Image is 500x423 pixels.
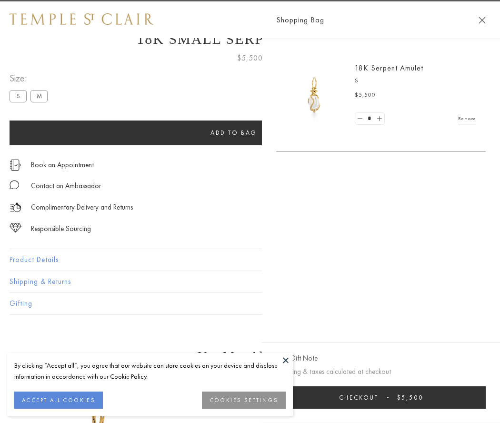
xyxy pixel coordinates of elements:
button: Add Gift Note [276,352,318,364]
img: Temple St. Clair [10,13,153,25]
img: icon_appointment.svg [10,160,21,171]
span: $5,500 [237,52,263,64]
button: Add to bag [10,121,458,145]
img: P51836-E11SERPPV [286,67,343,124]
span: Checkout [339,393,379,402]
label: M [30,90,48,102]
p: Shipping & taxes calculated at checkout [276,366,486,378]
h1: 18K Small Serpent Amulet [10,31,490,47]
a: Remove [458,113,476,124]
span: Add to bag [210,129,257,137]
p: Complimentary Delivery and Returns [31,201,133,213]
img: icon_delivery.svg [10,201,21,213]
img: MessageIcon-01_2.svg [10,180,19,190]
a: Book an Appointment [31,160,94,170]
p: S [355,76,476,86]
img: icon_sourcing.svg [10,223,21,232]
span: $5,500 [397,393,423,402]
button: Product Details [10,249,490,271]
button: ACCEPT ALL COOKIES [14,392,103,409]
a: 18K Serpent Amulet [355,63,423,73]
div: Responsible Sourcing [31,223,91,235]
a: Set quantity to 0 [355,113,365,125]
button: Shipping & Returns [10,271,490,292]
span: Size: [10,70,51,86]
span: Shopping Bag [276,14,324,26]
a: Set quantity to 2 [374,113,384,125]
div: Contact an Ambassador [31,180,101,192]
button: Checkout $5,500 [276,386,486,409]
button: Close Shopping Bag [479,17,486,24]
button: Gifting [10,293,490,314]
button: COOKIES SETTINGS [202,392,286,409]
div: By clicking “Accept all”, you agree that our website can store cookies on your device and disclos... [14,360,286,382]
h3: You May Also Like [24,349,476,364]
span: $5,500 [355,91,376,100]
label: S [10,90,27,102]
